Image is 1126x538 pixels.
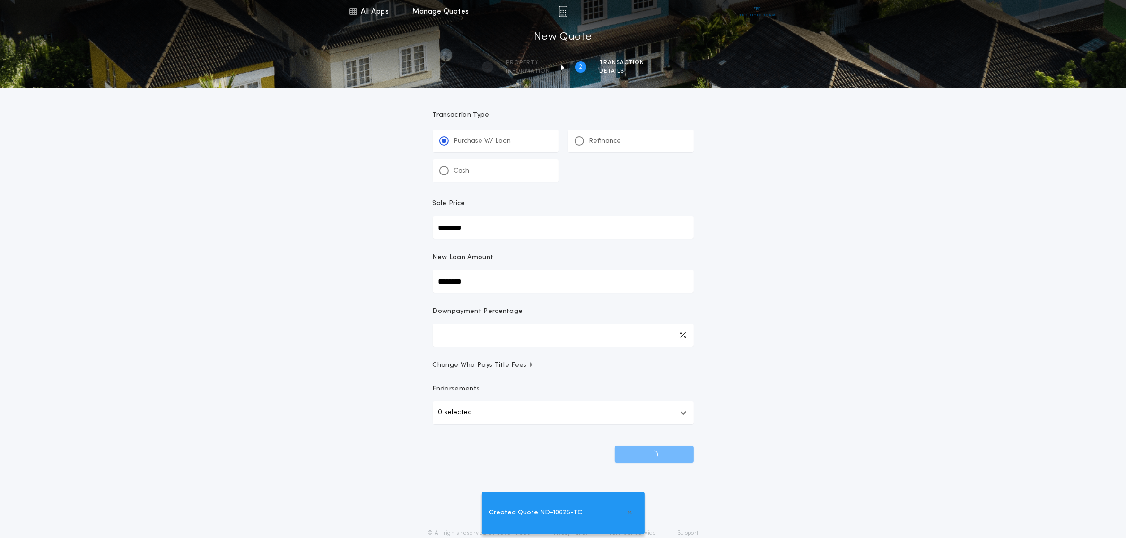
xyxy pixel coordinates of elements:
[589,137,621,146] p: Refinance
[600,68,645,75] span: details
[740,7,775,16] img: vs-icon
[433,111,694,120] p: Transaction Type
[489,508,583,518] span: Created Quote ND-10625-TC
[506,68,550,75] span: information
[438,407,472,418] p: 0 selected
[559,6,567,17] img: img
[433,361,534,370] span: Change Who Pays Title Fees
[600,59,645,67] span: Transaction
[433,253,494,262] p: New Loan Amount
[433,307,523,316] p: Downpayment Percentage
[433,401,694,424] button: 0 selected
[454,166,470,176] p: Cash
[433,270,694,293] input: New Loan Amount
[433,199,465,208] p: Sale Price
[433,324,694,347] input: Downpayment Percentage
[433,216,694,239] input: Sale Price
[433,384,694,394] p: Endorsements
[579,63,582,71] h2: 2
[506,59,550,67] span: Property
[433,361,694,370] button: Change Who Pays Title Fees
[454,137,511,146] p: Purchase W/ Loan
[534,30,592,45] h1: New Quote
